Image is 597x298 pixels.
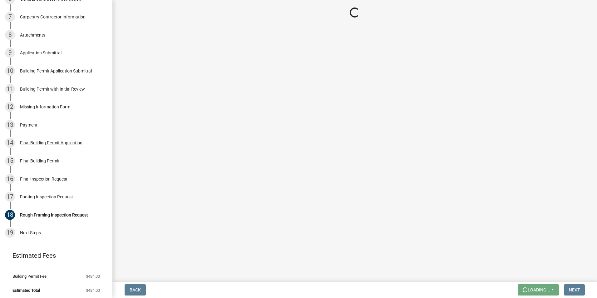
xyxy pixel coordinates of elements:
[12,288,40,292] span: Estimated Total
[20,51,62,55] div: Application Submittal
[86,288,100,292] span: $484.00
[20,213,88,217] div: Rough Framing Inspection Request
[5,228,15,238] div: 19
[5,138,15,148] div: 14
[20,195,73,199] div: Footing Inspection Request
[569,287,580,292] span: Next
[5,48,15,58] div: 9
[20,177,67,181] div: Final Inspection Request
[20,123,37,127] div: Payment
[20,105,70,109] div: Missing Information Form
[5,120,15,130] div: 13
[20,69,92,73] div: Building Permit Application Submittal
[5,12,15,22] div: 7
[564,284,585,296] button: Next
[20,159,60,163] div: Final Building Permit
[20,87,85,91] div: Building Permit with Initial Review
[125,284,146,296] button: Back
[5,84,15,94] div: 11
[5,192,15,202] div: 17
[5,30,15,40] div: 8
[5,66,15,76] div: 10
[20,33,45,37] div: Attachments
[12,274,47,278] span: Building Permit Fee
[20,141,82,145] div: Final Building Permit Application
[5,156,15,166] div: 15
[86,274,100,278] span: $484.00
[5,249,102,262] a: Estimated Fees
[130,287,141,292] span: Back
[5,210,15,220] div: 18
[5,174,15,184] div: 16
[20,15,86,19] div: Carpentry Contractor Information
[5,102,15,112] div: 12
[528,287,550,292] span: Loading...
[518,284,559,296] button: Loading...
